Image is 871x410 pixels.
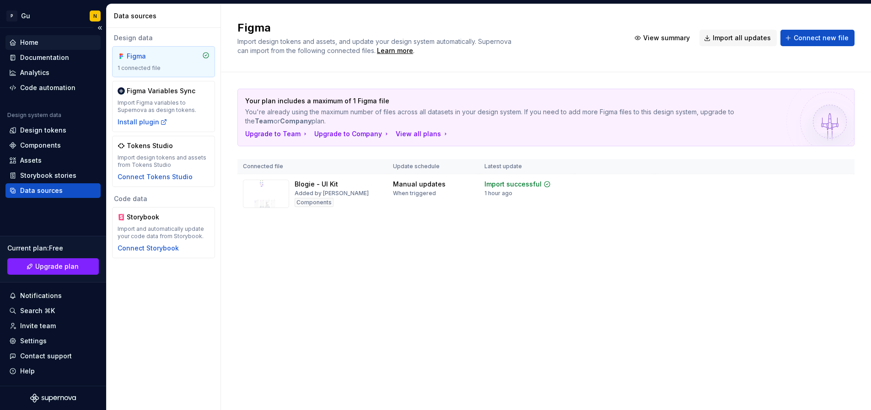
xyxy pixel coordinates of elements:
div: Current plan : Free [7,244,99,253]
span: Upgrade plan [35,262,79,271]
a: Assets [5,153,101,168]
div: Components [20,141,61,150]
div: Import successful [484,180,542,189]
span: Connect new file [794,33,849,43]
a: Data sources [5,183,101,198]
button: Connect Tokens Studio [118,172,193,181]
button: Collapse sidebar [93,21,106,34]
a: Components [5,138,101,153]
div: Tokens Studio [127,141,173,150]
div: Gu [21,11,30,21]
p: You're already using the maximum number of files across all datasets in your design system. If yo... [245,107,783,126]
div: Added by [PERSON_NAME] [295,190,369,197]
a: Tokens StudioImport design tokens and assets from Tokens StudioConnect Tokens Studio [112,136,215,187]
a: Analytics [5,65,101,80]
b: Company [280,117,312,125]
div: Figma [127,52,171,61]
a: Learn more [377,46,413,55]
h2: Figma [237,21,619,35]
div: Import Figma variables to Supernova as design tokens. [118,99,210,114]
div: Code automation [20,83,75,92]
a: Documentation [5,50,101,65]
div: Design tokens [20,126,66,135]
div: N [93,12,97,20]
div: Storybook stories [20,171,76,180]
div: Code data [112,194,215,203]
div: Data sources [20,186,63,195]
a: Figma Variables SyncImport Figma variables to Supernova as design tokens.Install plugin [112,81,215,132]
span: . [376,48,414,54]
div: Components [295,198,333,207]
button: View summary [630,30,696,46]
a: Design tokens [5,123,101,138]
button: Search ⌘K [5,304,101,318]
a: Figma1 connected file [112,46,215,77]
span: Import all updates [713,33,771,43]
a: Upgrade plan [7,258,99,275]
div: Documentation [20,53,69,62]
p: Your plan includes a maximum of 1 Figma file [245,96,783,106]
div: Home [20,38,38,47]
div: Invite team [20,321,56,330]
a: Home [5,35,101,50]
a: Storybook stories [5,168,101,183]
span: View summary [643,33,690,43]
div: Contact support [20,351,72,361]
div: Search ⌘K [20,306,55,315]
div: Analytics [20,68,49,77]
div: Assets [20,156,42,165]
div: Settings [20,336,47,346]
div: Blogie - UI Kit [295,180,338,189]
div: Manual updates [393,180,446,189]
div: Design data [112,33,215,43]
a: Invite team [5,319,101,333]
button: Connect new file [780,30,855,46]
a: StorybookImport and automatically update your code data from Storybook.Connect Storybook [112,207,215,258]
button: Upgrade to Company [314,129,390,138]
div: 1 hour ago [484,190,512,197]
button: Help [5,364,101,378]
b: Team [255,117,274,125]
div: Help [20,367,35,376]
button: PGuN [2,6,104,26]
button: Install plugin [118,117,167,127]
div: P [6,11,17,21]
div: Figma Variables Sync [127,86,195,96]
button: View all plans [396,129,449,138]
button: Notifications [5,288,101,303]
div: 1 connected file [118,64,210,72]
span: Import design tokens and assets, and update your design system automatically. Supernova can impor... [237,37,513,54]
button: Contact support [5,349,101,363]
button: Connect Storybook [118,244,179,253]
th: Connected file [237,159,387,174]
div: Storybook [127,213,171,222]
div: When triggered [393,190,436,197]
div: Import design tokens and assets from Tokens Studio [118,154,210,169]
div: Notifications [20,291,62,300]
th: Update schedule [387,159,479,174]
div: Design system data [7,112,61,119]
svg: Supernova Logo [30,394,76,403]
a: Code automation [5,80,101,95]
button: Upgrade to Team [245,129,309,138]
a: Settings [5,334,101,348]
div: Data sources [114,11,217,21]
th: Latest update [479,159,574,174]
button: Import all updates [699,30,777,46]
div: Import and automatically update your code data from Storybook. [118,225,210,240]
